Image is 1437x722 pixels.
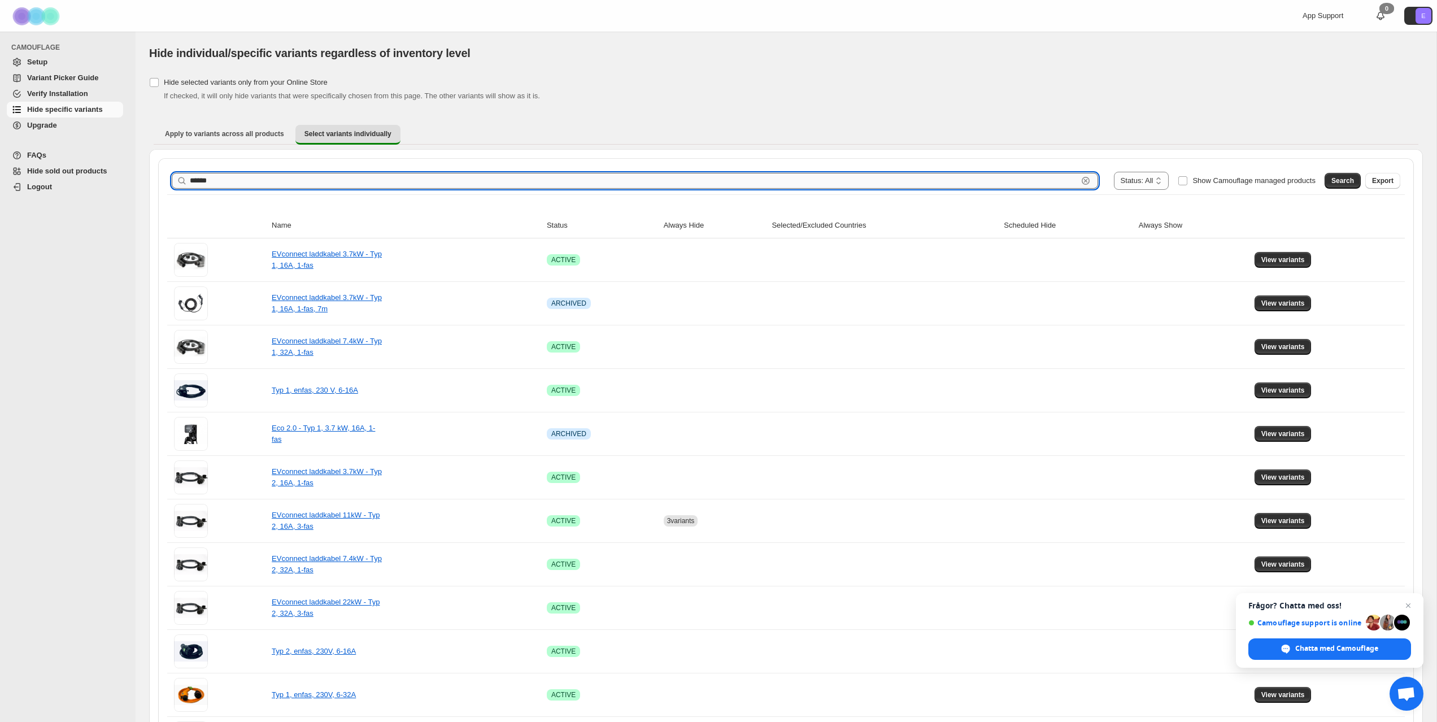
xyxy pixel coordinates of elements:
th: Always Show [1135,213,1251,238]
span: Chatta med Camouflage [1248,638,1411,660]
span: View variants [1261,255,1305,264]
th: Always Hide [660,213,769,238]
a: Upgrade [7,118,123,133]
a: EVconnect laddkabel 11kW - Typ 2, 16A, 3-fas [272,511,380,530]
span: Show Camouflage managed products [1192,176,1316,185]
span: ACTIVE [551,647,576,656]
span: ACTIVE [551,560,576,569]
a: EVconnect laddkabel 3.7kW - Typ 1, 16A, 1-fas, 7m [272,293,382,313]
button: Export [1365,173,1400,189]
span: Search [1331,176,1354,185]
span: If checked, it will only hide variants that were specifically chosen from this page. The other va... [164,92,540,100]
span: Hide individual/specific variants regardless of inventory level [149,47,471,59]
span: FAQs [27,151,46,159]
th: Selected/Excluded Countries [768,213,1000,238]
span: ARCHIVED [551,299,586,308]
span: ACTIVE [551,386,576,395]
button: View variants [1255,382,1312,398]
button: Select variants individually [295,125,400,145]
span: Frågor? Chatta med oss! [1248,601,1411,610]
th: Scheduled Hide [1000,213,1135,238]
span: ACTIVE [551,473,576,482]
span: Avatar with initials E [1416,8,1431,24]
span: Chatta med Camouflage [1295,643,1378,654]
a: EVconnect laddkabel 3.7kW - Typ 2, 16A, 1-fas [272,467,382,487]
a: Typ 1, enfas, 230 V, 6-16A [272,386,358,394]
span: View variants [1261,429,1305,438]
span: ACTIVE [551,255,576,264]
a: Hide sold out products [7,163,123,179]
button: Clear [1080,175,1091,186]
span: Variant Picker Guide [27,73,98,82]
span: Apply to variants across all products [165,129,284,138]
span: Logout [27,182,52,191]
a: EVconnect laddkabel 7.4kW - Typ 1, 32A, 1-fas [272,337,382,356]
span: View variants [1261,560,1305,569]
a: Eco 2.0 - Typ 1, 3.7 kW, 16A, 1-fas [272,424,375,443]
span: Hide specific variants [27,105,103,114]
span: Setup [27,58,47,66]
span: ACTIVE [551,516,576,525]
span: View variants [1261,690,1305,699]
span: ARCHIVED [551,429,586,438]
a: EVconnect laddkabel 3.7kW - Typ 1, 16A, 1-fas [272,250,382,269]
span: 3 variants [667,517,695,525]
a: Typ 2, enfas, 230V, 6-16A [272,647,356,655]
button: View variants [1255,252,1312,268]
div: 0 [1379,3,1394,14]
span: ACTIVE [551,690,576,699]
span: Camouflage support is online [1248,619,1362,627]
span: Verify Installation [27,89,88,98]
span: Export [1372,176,1394,185]
button: View variants [1255,687,1312,703]
a: Variant Picker Guide [7,70,123,86]
button: View variants [1255,513,1312,529]
a: Logout [7,179,123,195]
a: EVconnect laddkabel 7.4kW - Typ 2, 32A, 1-fas [272,554,382,574]
button: View variants [1255,426,1312,442]
a: Öppna chatt [1390,677,1423,711]
button: Avatar with initials E [1404,7,1432,25]
button: Apply to variants across all products [156,125,293,143]
span: Upgrade [27,121,57,129]
span: View variants [1261,342,1305,351]
span: Hide sold out products [27,167,107,175]
span: View variants [1261,299,1305,308]
a: FAQs [7,147,123,163]
span: View variants [1261,473,1305,482]
span: App Support [1303,11,1343,20]
span: ACTIVE [551,603,576,612]
a: Setup [7,54,123,70]
th: Status [543,213,660,238]
span: Select variants individually [304,129,391,138]
button: View variants [1255,556,1312,572]
button: View variants [1255,295,1312,311]
button: View variants [1255,469,1312,485]
button: Search [1325,173,1361,189]
text: E [1421,12,1425,19]
a: EVconnect laddkabel 22kW - Typ 2, 32A, 3-fas [272,598,380,617]
a: Verify Installation [7,86,123,102]
span: View variants [1261,516,1305,525]
a: Typ 1, enfas, 230V, 6-32A [272,690,356,699]
a: Hide specific variants [7,102,123,118]
button: View variants [1255,339,1312,355]
img: Camouflage [9,1,66,32]
span: View variants [1261,386,1305,395]
th: Name [268,213,543,238]
span: Hide selected variants only from your Online Store [164,78,328,86]
span: CAMOUFLAGE [11,43,128,52]
span: ACTIVE [551,342,576,351]
a: 0 [1375,10,1386,21]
